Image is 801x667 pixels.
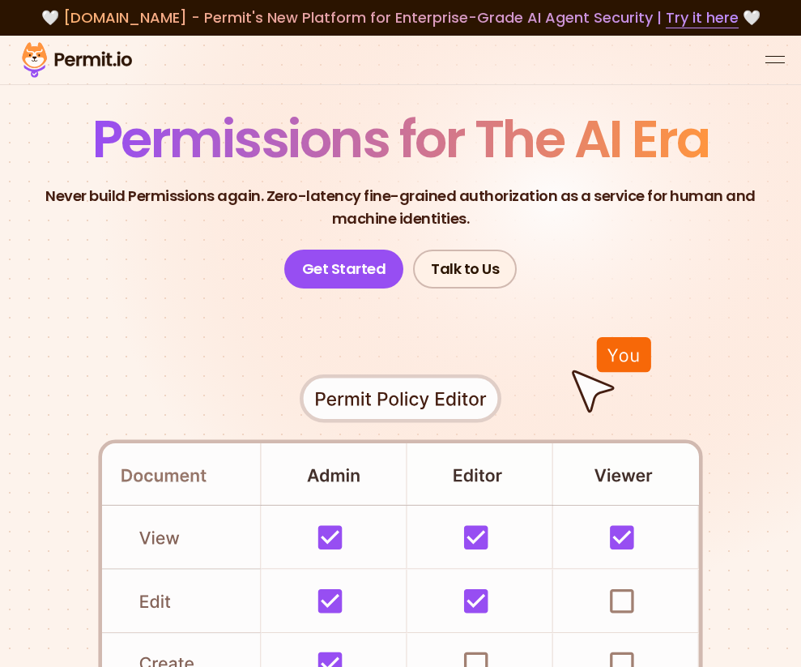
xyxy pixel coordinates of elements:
[666,7,739,28] a: Try it here
[413,250,517,289] a: Talk to Us
[16,6,785,29] div: 🤍 🤍
[13,185,788,230] p: Never build Permissions again. Zero-latency fine-grained authorization as a service for human and...
[765,50,785,70] button: open menu
[63,7,739,28] span: [DOMAIN_NAME] - Permit's New Platform for Enterprise-Grade AI Agent Security |
[92,103,709,175] span: Permissions for The AI Era
[16,39,138,81] img: Permit logo
[284,250,404,289] a: Get Started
